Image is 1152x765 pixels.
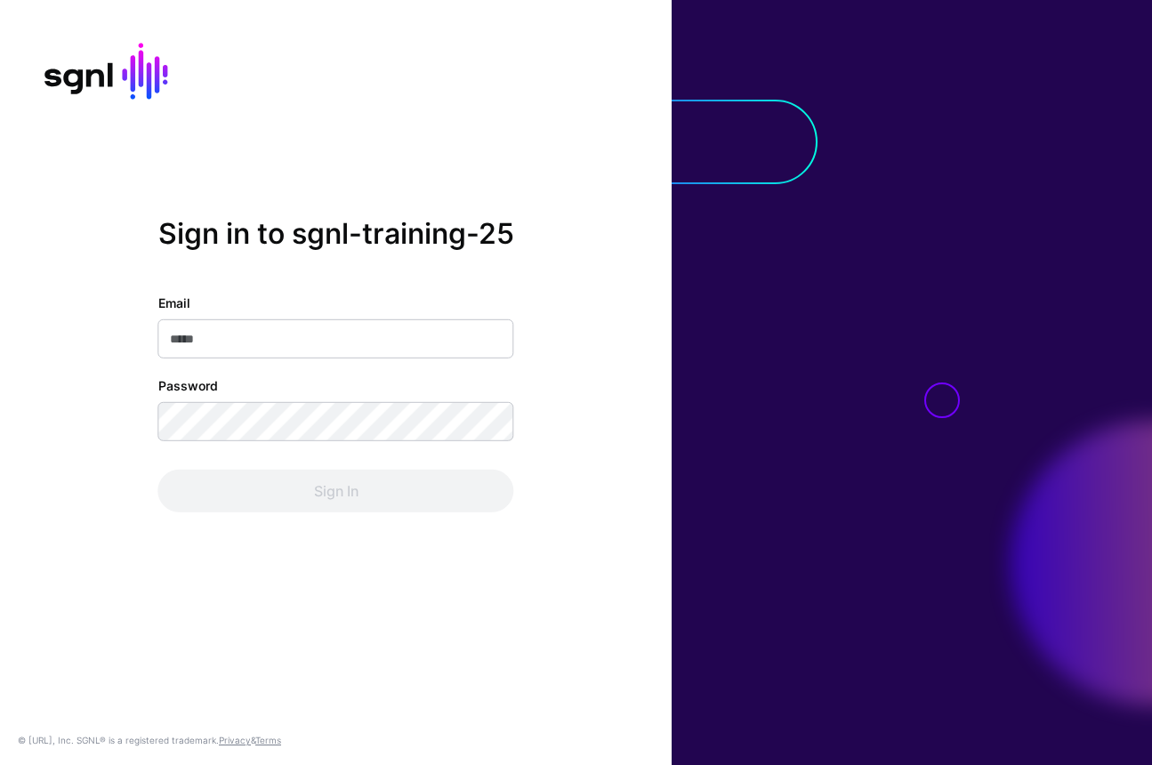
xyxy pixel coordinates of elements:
h2: Sign in to sgnl-training-25 [158,217,514,251]
label: Password [158,376,218,395]
label: Email [158,294,190,312]
a: Terms [255,735,281,745]
a: Privacy [219,735,251,745]
div: © [URL], Inc. SGNL® is a registered trademark. & [18,733,281,747]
